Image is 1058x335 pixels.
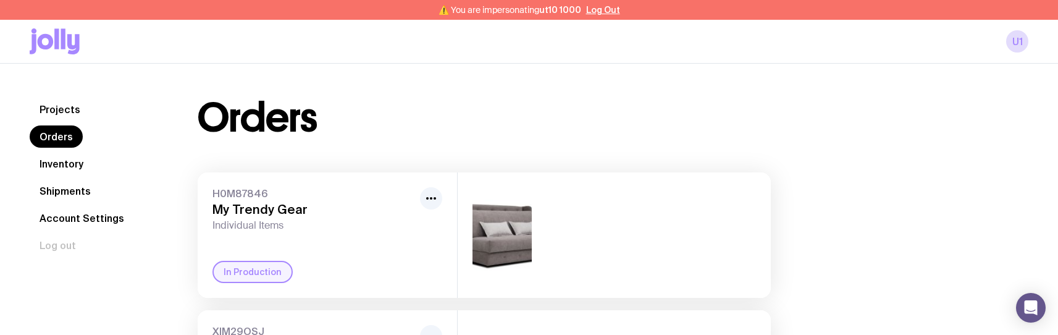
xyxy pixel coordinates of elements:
[30,98,90,121] a: Projects
[1016,293,1046,323] div: Open Intercom Messenger
[30,180,101,202] a: Shipments
[30,125,83,148] a: Orders
[198,98,317,138] h1: Orders
[586,5,620,15] button: Log Out
[212,261,293,283] div: In Production
[30,234,86,257] button: Log out
[1006,30,1028,53] a: u1
[212,187,415,200] span: H0M87846
[30,207,134,229] a: Account Settings
[30,153,93,175] a: Inventory
[212,202,415,217] h3: My Trendy Gear
[212,219,415,232] span: Individual Items
[439,5,581,15] span: ⚠️ You are impersonating
[539,5,581,15] span: ut10 1000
